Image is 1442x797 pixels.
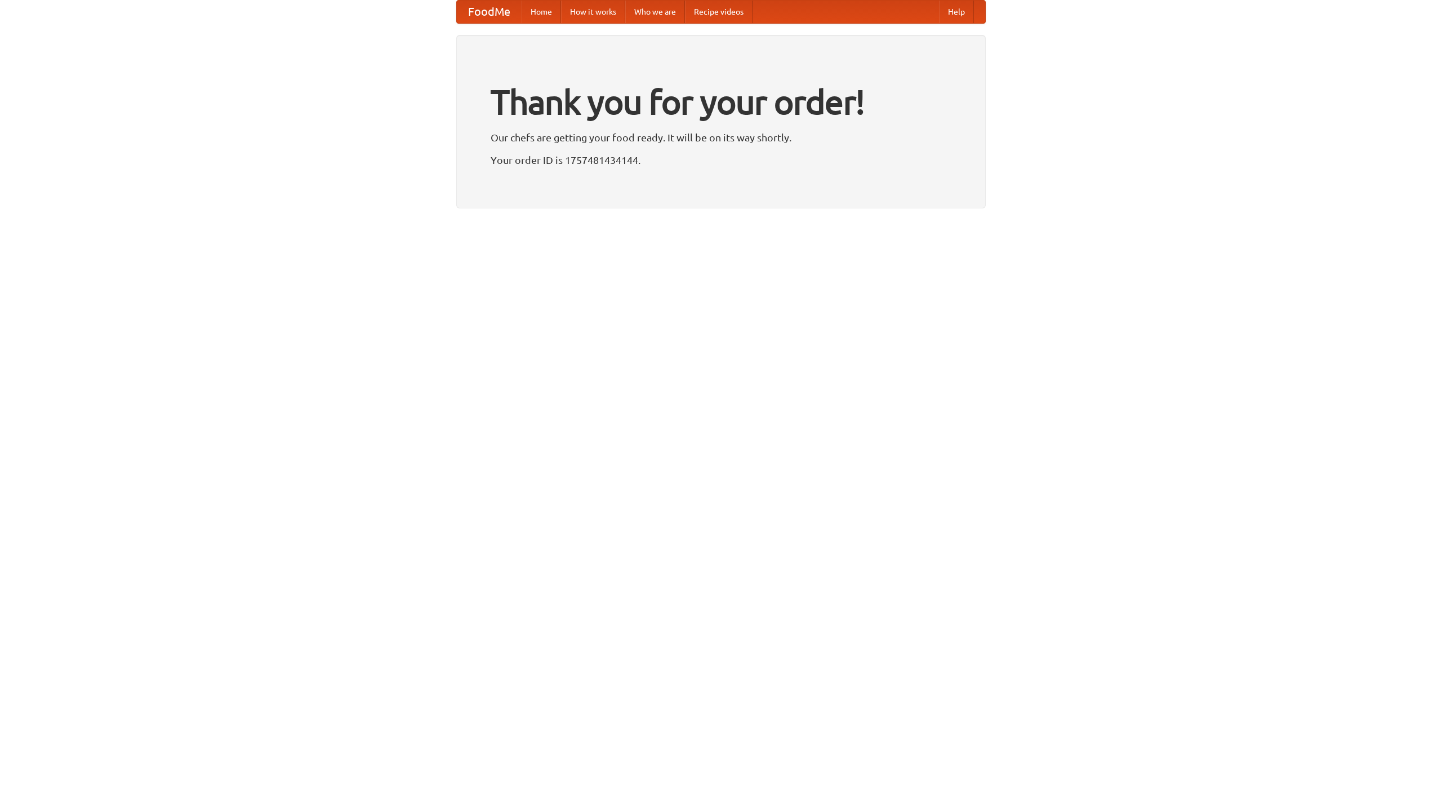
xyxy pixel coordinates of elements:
p: Your order ID is 1757481434144. [491,152,951,168]
a: FoodMe [457,1,522,23]
a: Recipe videos [685,1,753,23]
a: Home [522,1,561,23]
a: How it works [561,1,625,23]
p: Our chefs are getting your food ready. It will be on its way shortly. [491,129,951,146]
a: Who we are [625,1,685,23]
a: Help [939,1,974,23]
h1: Thank you for your order! [491,75,951,129]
